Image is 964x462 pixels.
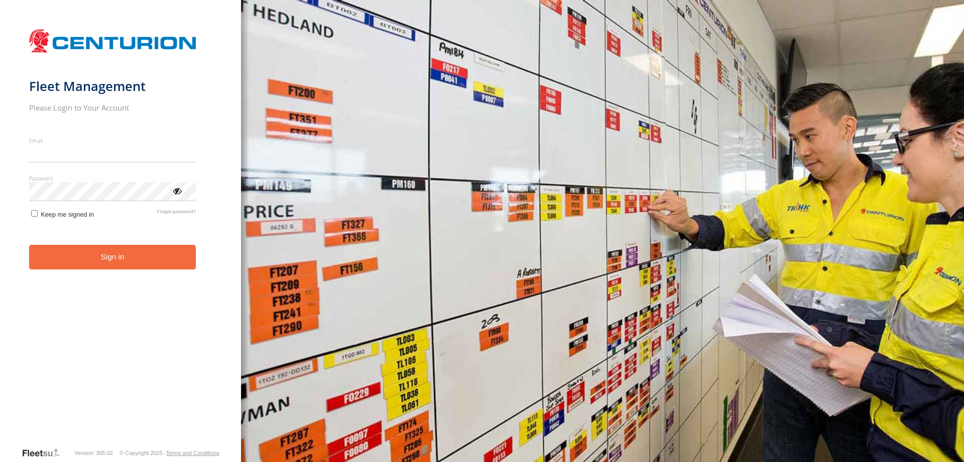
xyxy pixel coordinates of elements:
h1: Fleet Management [29,78,196,95]
form: main [29,24,212,447]
a: Forgot password? [157,209,196,218]
div: © Copyright 2025 - [119,450,219,456]
h2: Please Login to Your Account [29,103,196,113]
div: ViewPassword [172,186,182,196]
span: Keep me signed in [41,211,94,218]
input: Keep me signed in [31,210,38,217]
label: Email [29,137,196,144]
div: Version: 305.02 [75,450,113,456]
a: Visit our Website [22,448,68,458]
button: Sign in [29,245,196,269]
a: Terms and Conditions [166,450,219,456]
img: Centurion Transport [29,28,196,54]
label: Password [29,174,196,182]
